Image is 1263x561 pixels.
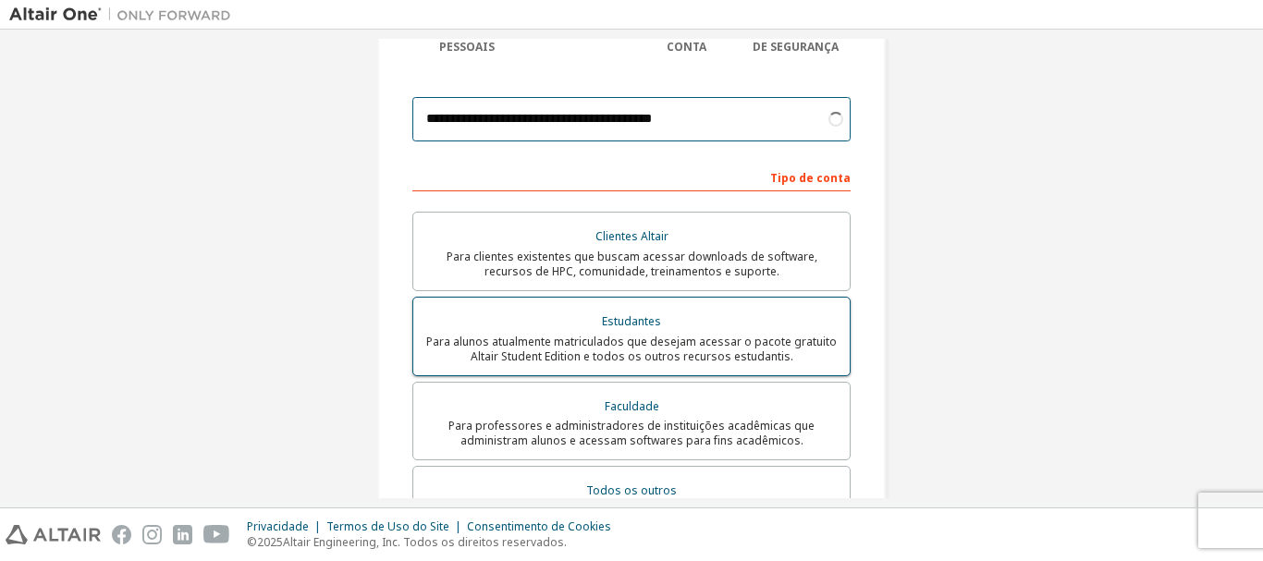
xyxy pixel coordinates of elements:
font: Consentimento de Cookies [467,518,611,534]
font: Informações da conta [634,24,738,55]
font: Termos de Uso do Site [326,518,449,534]
img: Altair Um [9,6,240,24]
font: Informações pessoais [424,24,509,55]
font: Para professores e administradores de instituições acadêmicas que administram alunos e acessam so... [448,418,815,448]
img: facebook.svg [112,525,131,544]
img: youtube.svg [203,525,230,544]
font: Privacidade [247,518,309,534]
font: Todos os outros [586,482,677,498]
font: Faculdade [605,398,659,414]
img: altair_logo.svg [6,525,101,544]
font: Configuração de segurança [749,24,842,55]
img: linkedin.svg [173,525,192,544]
font: Para alunos atualmente matriculados que desejam acessar o pacote gratuito Altair Student Edition ... [426,334,837,364]
font: Altair Engineering, Inc. Todos os direitos reservados. [283,534,567,550]
img: instagram.svg [142,525,162,544]
font: Clientes Altair [595,228,668,244]
font: Tipo de conta [770,170,851,186]
font: Estudantes [602,313,661,329]
font: © [247,534,257,550]
font: 2025 [257,534,283,550]
font: Para clientes existentes que buscam acessar downloads de software, recursos de HPC, comunidade, t... [447,249,817,279]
